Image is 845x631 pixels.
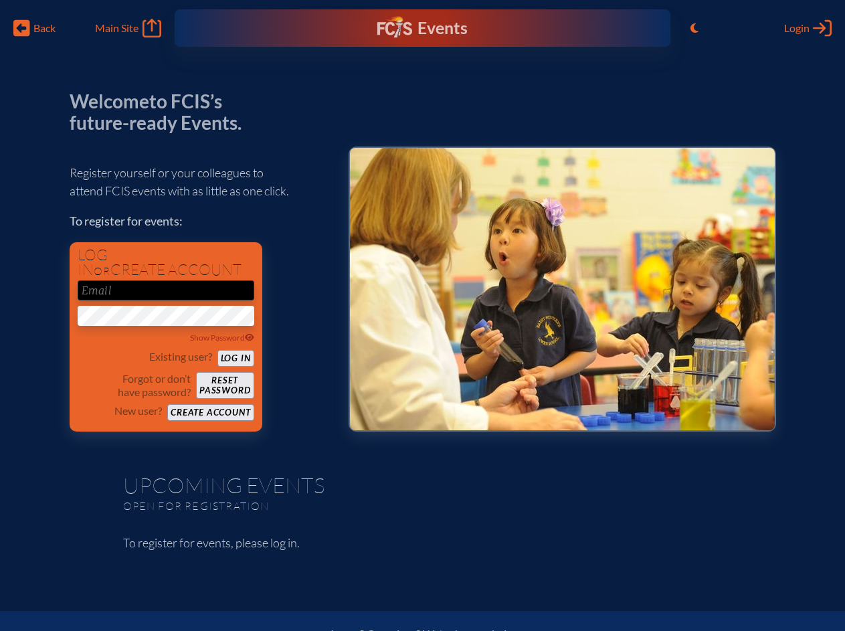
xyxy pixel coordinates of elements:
img: Events [350,148,775,430]
h1: Log in create account [78,248,254,278]
p: Welcome to FCIS’s future-ready Events. [70,91,257,133]
span: or [94,264,110,278]
a: Main Site [95,19,161,37]
button: Resetpassword [196,372,254,399]
span: Show Password [190,333,254,343]
input: Email [78,280,254,300]
p: To register for events, please log in. [123,534,723,552]
span: Main Site [95,21,138,35]
span: Login [784,21,810,35]
p: New user? [114,404,162,418]
p: Open for registration [123,499,476,513]
p: Existing user? [149,350,212,363]
p: Register yourself or your colleagues to attend FCIS events with as little as one click. [70,164,327,200]
p: Forgot or don’t have password? [78,372,191,399]
h1: Upcoming Events [123,474,723,496]
button: Create account [167,404,254,421]
p: To register for events: [70,212,327,230]
div: FCIS Events — Future ready [320,16,525,40]
span: Back [33,21,56,35]
button: Log in [217,350,254,367]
